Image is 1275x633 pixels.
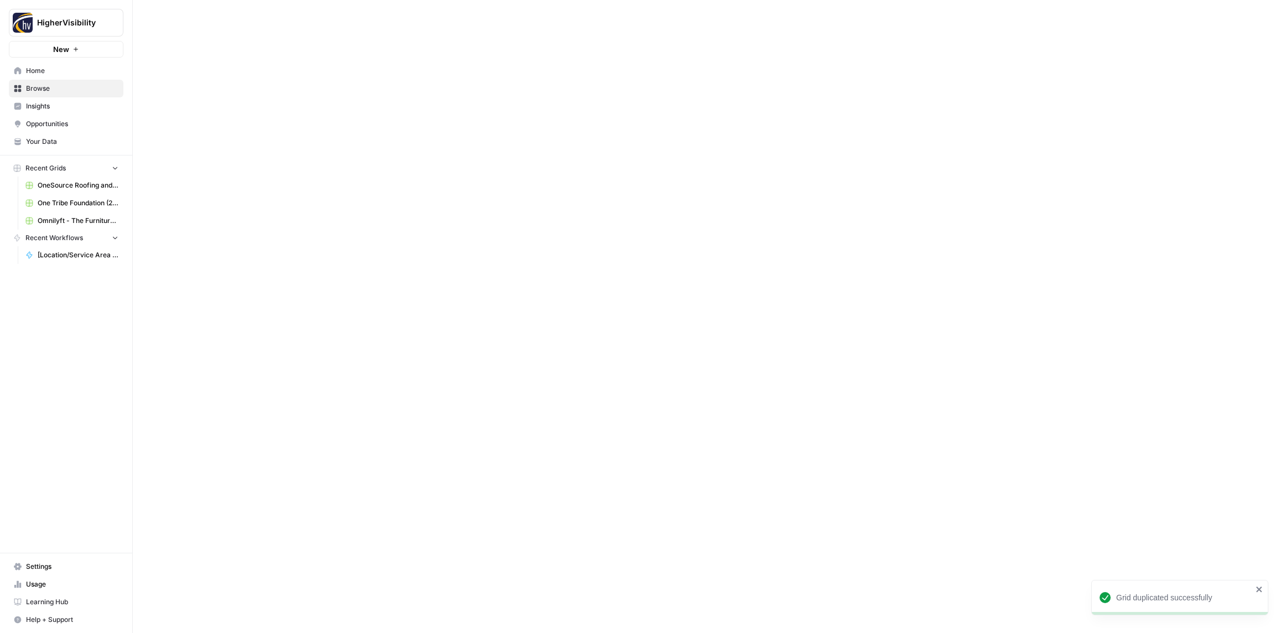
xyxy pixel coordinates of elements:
a: OneSource Roofing and Restoration [20,177,123,194]
a: Your Data [9,133,123,151]
span: Recent Workflows [25,233,83,243]
a: One Tribe Foundation (22kill) [20,194,123,212]
span: Insights [26,101,118,111]
span: Your Data [26,137,118,147]
span: Home [26,66,118,76]
span: Opportunities [26,119,118,129]
button: close [1256,585,1263,594]
a: [Location/Service Area Page] Content Brief to Service Page [20,246,123,264]
a: Insights [9,97,123,115]
span: Omnilyft - The Furniture Mart [38,216,118,226]
button: Workspace: HigherVisibility [9,9,123,37]
span: [Location/Service Area Page] Content Brief to Service Page [38,250,118,260]
button: Help + Support [9,611,123,629]
a: Browse [9,80,123,97]
span: Help + Support [26,615,118,625]
a: Learning Hub [9,593,123,611]
a: Opportunities [9,115,123,133]
a: Usage [9,575,123,593]
a: Settings [9,558,123,575]
span: New [53,44,69,55]
button: Recent Workflows [9,230,123,246]
a: Omnilyft - The Furniture Mart [20,212,123,230]
span: One Tribe Foundation (22kill) [38,198,118,208]
span: HigherVisibility [37,17,104,28]
a: Home [9,62,123,80]
button: New [9,41,123,58]
span: Recent Grids [25,163,66,173]
img: HigherVisibility Logo [13,13,33,33]
span: Learning Hub [26,597,118,607]
span: Usage [26,579,118,589]
button: Recent Grids [9,160,123,177]
div: Grid duplicated successfully [1116,592,1252,603]
span: OneSource Roofing and Restoration [38,180,118,190]
span: Browse [26,84,118,94]
span: Settings [26,562,118,572]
